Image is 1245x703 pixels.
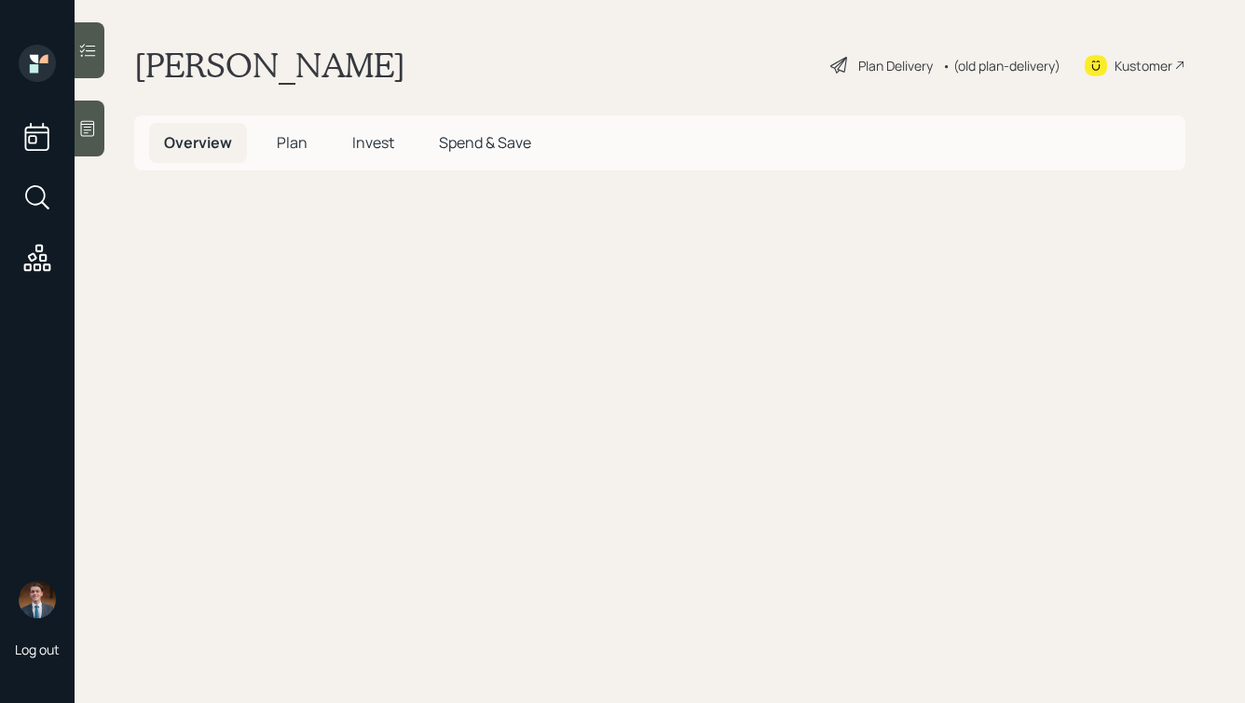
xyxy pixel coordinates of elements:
[439,132,531,153] span: Spend & Save
[19,581,56,618] img: hunter_neumayer.jpg
[1115,56,1172,75] div: Kustomer
[352,132,394,153] span: Invest
[277,132,308,153] span: Plan
[134,45,405,86] h1: [PERSON_NAME]
[164,132,232,153] span: Overview
[942,56,1060,75] div: • (old plan-delivery)
[15,641,60,658] div: Log out
[858,56,933,75] div: Plan Delivery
